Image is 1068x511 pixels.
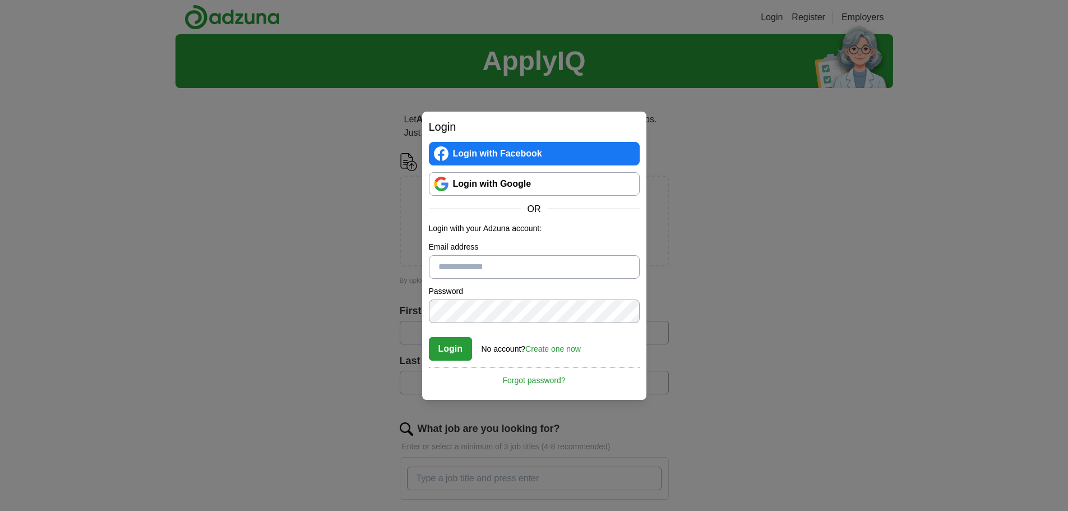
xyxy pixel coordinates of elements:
a: Login with Facebook [429,142,640,165]
label: Email address [429,241,640,253]
p: Login with your Adzuna account: [429,223,640,234]
span: OR [521,202,548,216]
h2: Login [429,118,640,135]
button: Login [429,337,473,361]
div: No account? [482,337,581,355]
a: Create one now [525,344,581,353]
label: Password [429,286,640,297]
a: Forgot password? [429,367,640,386]
a: Login with Google [429,172,640,196]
